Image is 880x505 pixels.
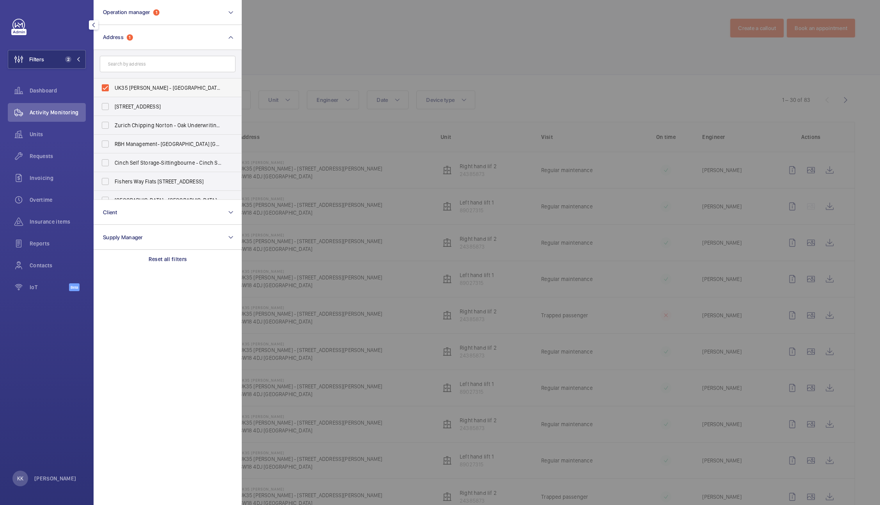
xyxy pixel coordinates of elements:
span: Overtime [30,196,86,204]
span: Filters [29,55,44,63]
span: Requests [30,152,86,160]
span: 2 [65,56,71,62]
span: Insurance items [30,218,86,226]
p: [PERSON_NAME] [34,475,76,482]
span: Invoicing [30,174,86,182]
span: IoT [30,283,69,291]
span: Contacts [30,261,86,269]
p: KK [17,475,23,482]
span: Activity Monitoring [30,108,86,116]
span: Units [30,130,86,138]
span: Reports [30,240,86,247]
span: Beta [69,283,80,291]
span: Dashboard [30,87,86,94]
button: Filters2 [8,50,86,69]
